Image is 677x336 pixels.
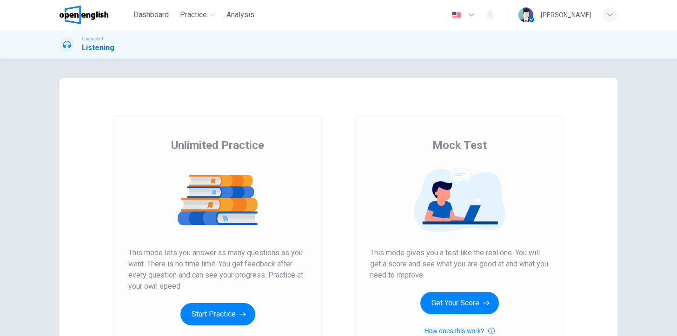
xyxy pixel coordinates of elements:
[176,6,219,23] button: Practice
[82,42,114,53] h1: Listening
[60,6,130,24] a: OpenEnglish logo
[130,6,173,23] button: Dashboard
[518,7,533,22] img: Profile picture
[370,247,549,281] span: This mode gives you a test like the real one. You will get a score and see what you are good at a...
[128,247,307,292] span: This mode lets you answer as many questions as you want. There is no time limit. You get feedback...
[541,9,591,20] div: [PERSON_NAME]
[180,9,207,20] span: Practice
[133,9,169,20] span: Dashboard
[223,6,258,23] button: Analysis
[226,9,254,20] span: Analysis
[82,36,105,42] span: Linguaskill
[451,12,462,19] img: en
[180,303,255,325] button: Start Practice
[171,138,264,153] span: Unlimited Practice
[420,292,499,314] button: Get Your Score
[60,6,108,24] img: OpenEnglish logo
[432,138,487,153] span: Mock Test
